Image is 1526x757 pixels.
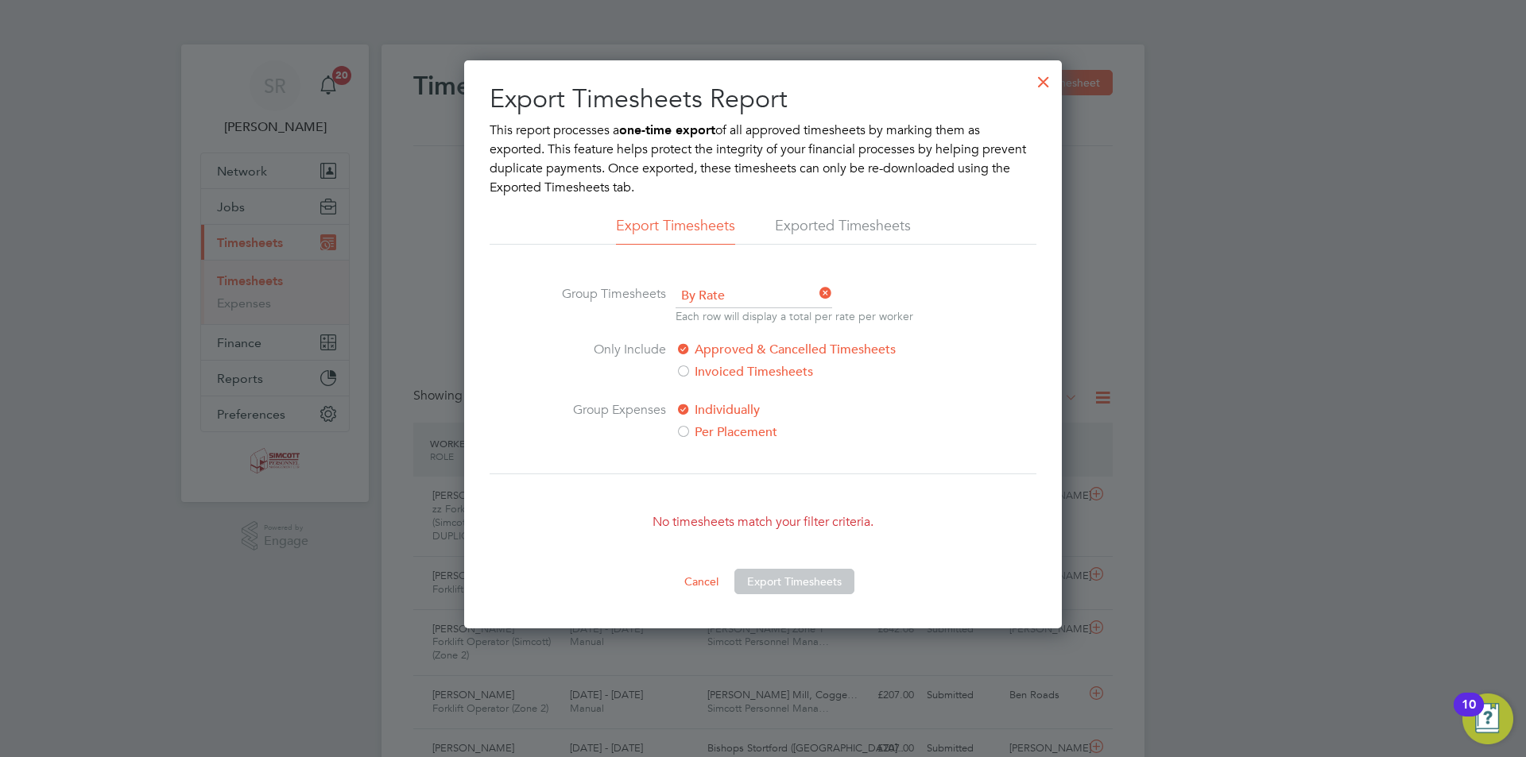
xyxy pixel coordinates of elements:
[490,512,1036,531] p: No timesheets match your filter criteria.
[490,83,1036,116] h2: Export Timesheets Report
[676,308,913,324] p: Each row will display a total per rate per worker
[676,362,942,381] label: Invoiced Timesheets
[616,216,735,245] li: Export Timesheets
[1462,693,1513,744] button: Open Resource Center, 10 new notifications
[490,121,1036,197] p: This report processes a of all approved timesheets by marking them as exported. This feature help...
[547,284,666,321] label: Group Timesheets
[547,340,666,381] label: Only Include
[676,340,942,359] label: Approved & Cancelled Timesheets
[1462,705,1476,725] div: 10
[676,400,942,419] label: Individually
[676,284,832,308] span: By Rate
[547,400,666,442] label: Group Expenses
[672,569,731,594] button: Cancel
[676,423,942,442] label: Per Placement
[775,216,911,245] li: Exported Timesheets
[619,122,715,137] b: one-time export
[734,569,854,594] button: Export Timesheets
